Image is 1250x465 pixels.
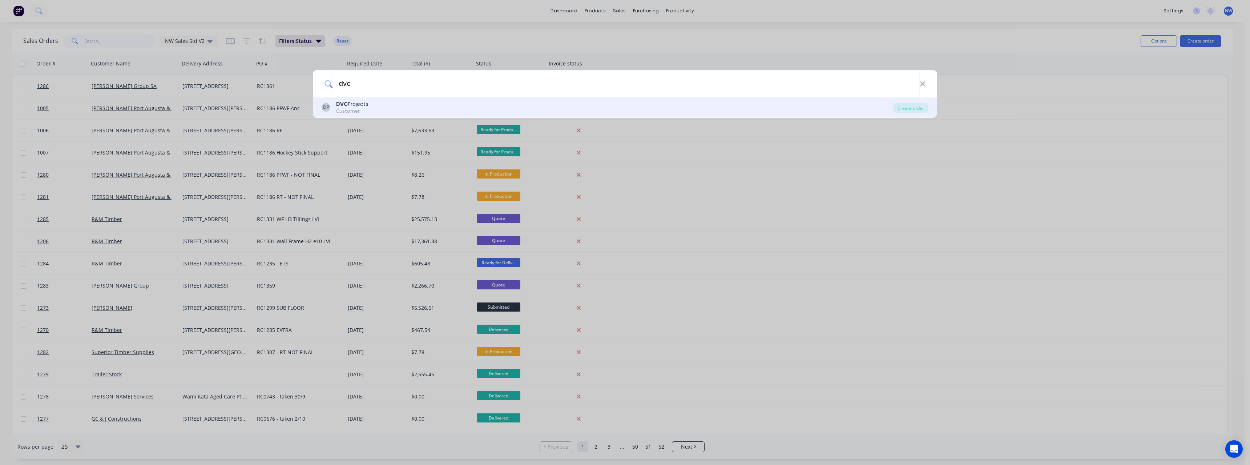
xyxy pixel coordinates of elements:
b: DVC [336,100,348,108]
div: Projects [336,100,368,108]
div: Create order [893,103,928,113]
div: DP [322,103,330,112]
input: Enter a customer name to create a new order... [332,70,920,97]
div: Customer [336,108,368,115]
div: Open Intercom Messenger [1225,440,1243,458]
